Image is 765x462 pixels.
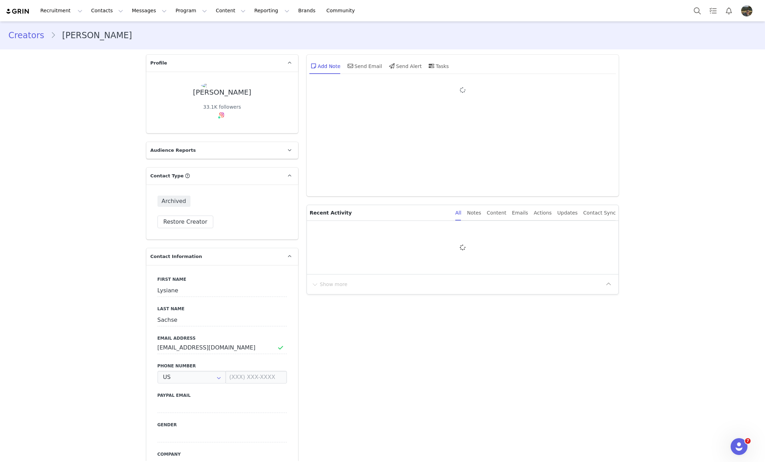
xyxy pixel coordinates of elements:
[309,57,341,74] div: Add Note
[557,205,578,221] div: Updates
[150,147,196,154] span: Audience Reports
[294,3,322,19] a: Brands
[157,363,287,369] label: Phone Number
[157,392,287,399] label: Paypal Email
[171,3,211,19] button: Program
[690,3,705,19] button: Search
[201,83,243,88] img: 523233da-ce83-4f42-bef0-d15b87535edd.jpg
[36,3,87,19] button: Recruitment
[583,205,616,221] div: Contact Sync
[6,8,30,15] img: grin logo
[157,276,287,283] label: First Name
[731,438,747,455] iframe: Intercom live chat
[157,335,287,341] label: Email Address
[346,57,382,74] div: Send Email
[203,103,241,111] div: 33.1K followers
[150,253,202,260] span: Contact Information
[8,29,51,42] a: Creators
[226,371,287,383] input: (XXX) XXX-XXXX
[157,306,287,312] label: Last Name
[737,5,759,16] button: Profile
[193,88,251,96] div: [PERSON_NAME]
[157,422,287,428] label: Gender
[157,341,287,354] input: Email Address
[741,5,752,16] img: d3eca9bf-8218-431f-9ec6-b6d5e0a1fa9d.png
[721,3,737,19] button: Notifications
[250,3,294,19] button: Reporting
[219,112,224,118] img: instagram.svg
[311,279,348,290] button: Show more
[388,57,422,74] div: Send Alert
[128,3,171,19] button: Messages
[157,371,226,383] input: Country
[87,3,127,19] button: Contacts
[455,205,461,221] div: All
[467,205,481,221] div: Notes
[512,205,528,221] div: Emails
[534,205,552,221] div: Actions
[705,3,721,19] a: Tasks
[487,205,506,221] div: Content
[212,3,250,19] button: Content
[322,3,362,19] a: Community
[427,57,449,74] div: Tasks
[150,172,184,179] span: Contact Type
[310,205,450,220] p: Recent Activity
[157,216,213,228] button: Restore Creator
[745,438,751,444] span: 7
[157,451,287,457] label: Company
[150,60,167,67] span: Profile
[157,196,190,207] span: Archived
